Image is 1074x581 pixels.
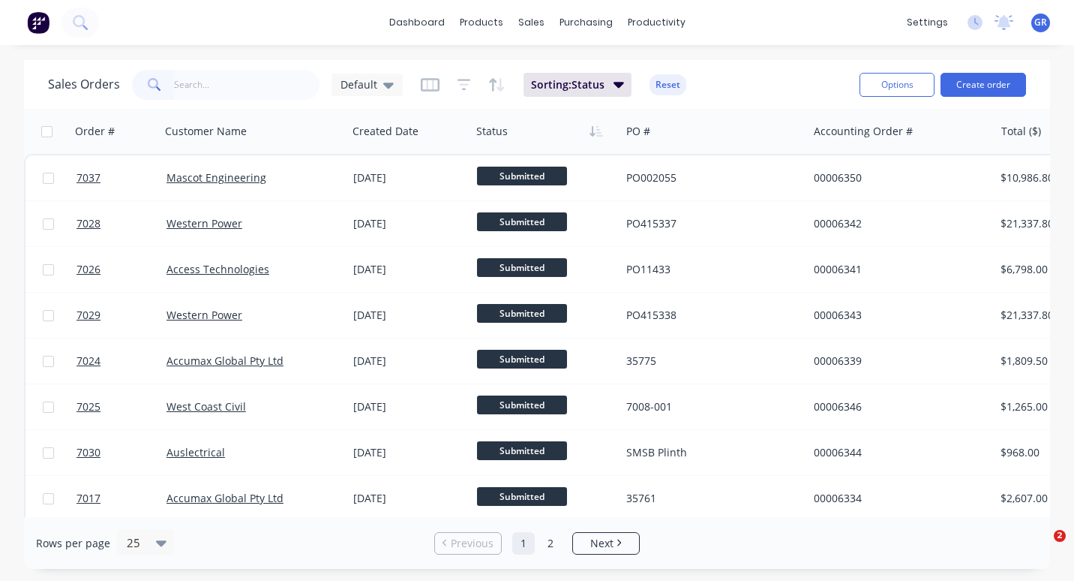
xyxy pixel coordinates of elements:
[382,11,452,34] a: dashboard
[76,262,100,277] span: 7026
[531,77,604,92] span: Sorting: Status
[1023,530,1059,566] iframe: Intercom live chat
[552,11,620,34] div: purchasing
[76,491,100,506] span: 7017
[539,532,562,555] a: Page 2
[76,476,166,521] a: 7017
[451,536,493,551] span: Previous
[353,216,465,231] div: [DATE]
[814,308,980,323] div: 00006343
[899,11,955,34] div: settings
[353,354,465,369] div: [DATE]
[428,532,646,555] ul: Pagination
[353,445,465,460] div: [DATE]
[626,124,650,139] div: PO #
[76,445,100,460] span: 7030
[1034,16,1047,29] span: GR
[76,399,100,414] span: 7025
[814,216,980,231] div: 00006342
[48,77,120,92] h1: Sales Orders
[166,491,283,505] a: Accumax Global Pty Ltd
[626,445,793,460] div: SMSB Plinth
[573,536,639,551] a: Next page
[1054,530,1066,542] span: 2
[814,262,980,277] div: 00006341
[435,536,501,551] a: Previous page
[477,167,567,185] span: Submitted
[353,491,465,506] div: [DATE]
[166,216,242,230] a: Western Power
[166,399,246,414] a: West Coast Civil
[75,124,115,139] div: Order #
[353,170,465,185] div: [DATE]
[590,536,613,551] span: Next
[626,262,793,277] div: PO11433
[76,354,100,369] span: 7024
[477,304,567,323] span: Submitted
[476,124,508,139] div: Status
[76,155,166,200] a: 7037
[76,216,100,231] span: 7028
[340,77,377,92] span: Default
[477,258,567,277] span: Submitted
[76,247,166,292] a: 7026
[626,216,793,231] div: PO415337
[353,262,465,277] div: [DATE]
[353,308,465,323] div: [DATE]
[76,339,166,384] a: 7024
[76,201,166,246] a: 7028
[1001,124,1041,139] div: Total ($)
[626,308,793,323] div: PO415338
[477,350,567,369] span: Submitted
[814,445,980,460] div: 00006344
[352,124,418,139] div: Created Date
[452,11,511,34] div: products
[353,399,465,414] div: [DATE]
[477,212,567,231] span: Submitted
[814,399,980,414] div: 00006346
[166,354,283,368] a: Accumax Global Pty Ltd
[76,308,100,323] span: 7029
[626,491,793,506] div: 35761
[477,487,567,506] span: Submitted
[36,536,110,551] span: Rows per page
[626,170,793,185] div: PO002055
[76,293,166,338] a: 7029
[620,11,693,34] div: productivity
[76,430,166,475] a: 7030
[477,396,567,414] span: Submitted
[76,384,166,429] a: 7025
[477,441,567,460] span: Submitted
[859,73,934,97] button: Options
[814,124,913,139] div: Accounting Order #
[626,354,793,369] div: 35775
[626,399,793,414] div: 7008-001
[166,170,266,185] a: Mascot Engineering
[27,11,49,34] img: Factory
[523,73,631,97] button: Sorting:Status
[512,532,535,555] a: Page 1 is your current page
[940,73,1026,97] button: Create order
[166,262,269,276] a: Access Technologies
[76,170,100,185] span: 7037
[814,170,980,185] div: 00006350
[814,354,980,369] div: 00006339
[511,11,552,34] div: sales
[165,124,247,139] div: Customer Name
[174,70,320,100] input: Search...
[814,491,980,506] div: 00006334
[166,308,242,322] a: Western Power
[166,445,225,459] a: Auslectrical
[649,74,686,95] button: Reset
